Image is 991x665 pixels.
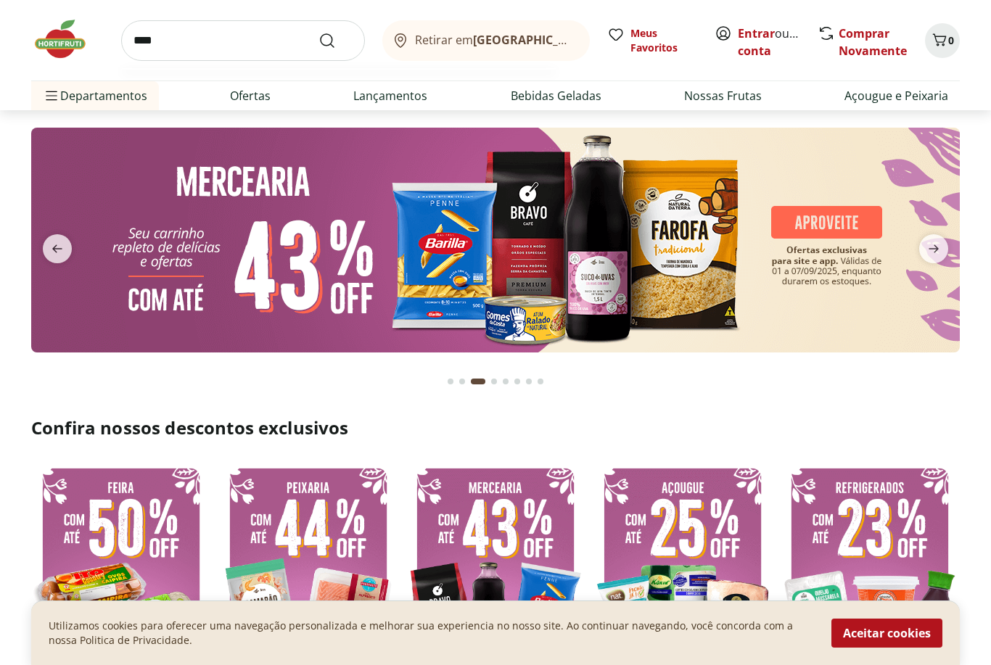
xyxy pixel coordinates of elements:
[488,364,500,399] button: Go to page 4 from fs-carousel
[738,25,802,59] span: ou
[607,26,697,55] a: Meus Favoritos
[523,364,535,399] button: Go to page 7 from fs-carousel
[684,87,762,104] a: Nossas Frutas
[318,32,353,49] button: Submit Search
[738,25,818,59] a: Criar conta
[844,87,948,104] a: Açougue e Peixaria
[908,234,960,263] button: next
[353,87,427,104] a: Lançamentos
[49,619,814,648] p: Utilizamos cookies para oferecer uma navegação personalizada e melhorar sua experiencia no nosso ...
[500,364,511,399] button: Go to page 5 from fs-carousel
[839,25,907,59] a: Comprar Novamente
[43,78,60,113] button: Menu
[468,364,488,399] button: Current page from fs-carousel
[31,234,83,263] button: previous
[511,364,523,399] button: Go to page 6 from fs-carousel
[535,364,546,399] button: Go to page 8 from fs-carousel
[630,26,697,55] span: Meus Favoritos
[738,25,775,41] a: Entrar
[382,20,590,61] button: Retirar em[GEOGRAPHIC_DATA]/[GEOGRAPHIC_DATA]
[31,416,960,439] h2: Confira nossos descontos exclusivos
[925,23,960,58] button: Carrinho
[445,364,456,399] button: Go to page 1 from fs-carousel
[948,33,954,47] span: 0
[511,87,601,104] a: Bebidas Geladas
[230,87,271,104] a: Ofertas
[415,33,575,46] span: Retirar em
[31,17,104,61] img: Hortifruti
[456,364,468,399] button: Go to page 2 from fs-carousel
[831,619,942,648] button: Aceitar cookies
[43,78,147,113] span: Departamentos
[31,128,960,352] img: mercearia
[121,20,365,61] input: search
[473,32,717,48] b: [GEOGRAPHIC_DATA]/[GEOGRAPHIC_DATA]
